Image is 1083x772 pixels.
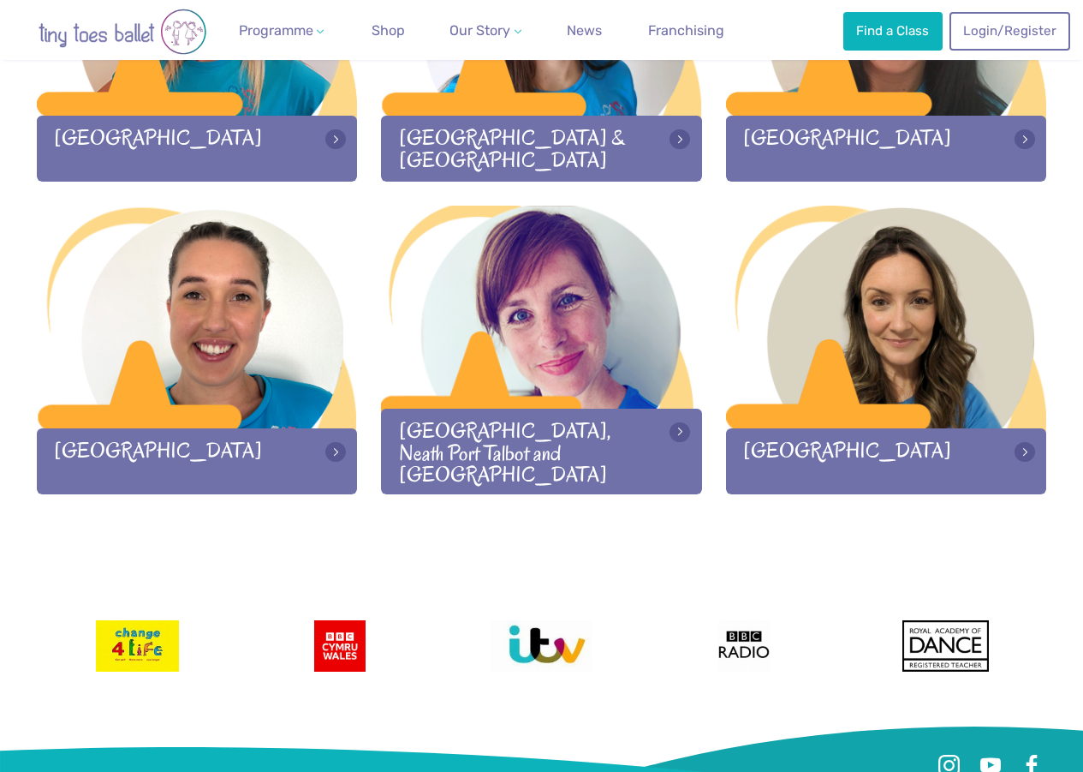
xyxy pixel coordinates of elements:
[443,14,528,48] a: Our Story
[641,14,731,48] a: Franchising
[381,409,702,494] div: [GEOGRAPHIC_DATA], Neath Port Talbot and [GEOGRAPHIC_DATA]
[239,22,313,39] span: Programme
[37,116,358,182] div: [GEOGRAPHIC_DATA]
[567,22,602,39] span: News
[726,206,1047,494] a: [GEOGRAPHIC_DATA]
[726,116,1047,182] div: [GEOGRAPHIC_DATA]
[381,206,702,494] a: [GEOGRAPHIC_DATA], Neath Port Talbot and [GEOGRAPHIC_DATA]
[37,428,358,494] div: [GEOGRAPHIC_DATA]
[843,12,943,50] a: Find a Class
[648,22,724,39] span: Franchising
[372,22,405,39] span: Shop
[560,14,609,48] a: News
[449,22,510,39] span: Our Story
[949,12,1069,50] a: Login/Register
[37,206,358,494] a: [GEOGRAPHIC_DATA]
[20,9,225,55] img: tiny toes ballet
[381,116,702,182] div: [GEOGRAPHIC_DATA] & [GEOGRAPHIC_DATA]
[232,14,331,48] a: Programme
[726,428,1047,494] div: [GEOGRAPHIC_DATA]
[365,14,412,48] a: Shop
